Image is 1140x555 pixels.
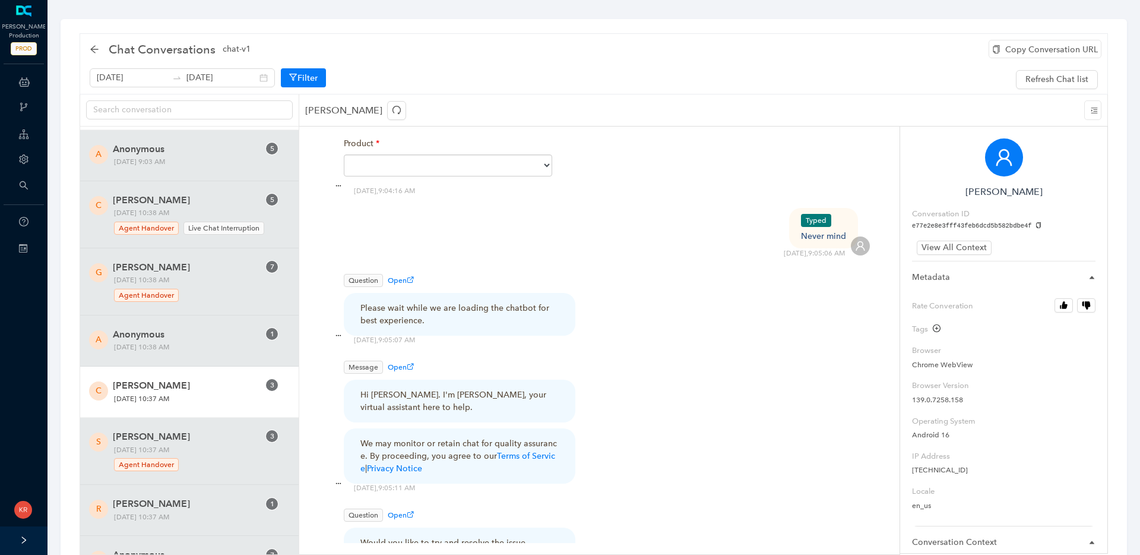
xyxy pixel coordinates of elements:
span: [DATE] 10:38 AM [110,341,281,354]
p: Chrome WebView [912,360,1095,371]
span: Chat Conversations [109,40,216,59]
span: Conversation Context [912,536,1081,549]
a: Terms of Service [360,451,555,474]
input: Search conversation [93,103,276,116]
label: Locale [912,485,1095,497]
span: [DATE] 10:37 AM [110,393,281,405]
span: caret-right [1088,539,1095,546]
span: arrow-left [90,45,99,54]
label: Operating System [912,415,1095,427]
img: chat-bubble.svg [330,475,347,493]
div: [DATE] , 9:05:07 AM [354,335,415,345]
button: Rate Converation [1077,298,1095,313]
span: 3 [270,432,274,440]
div: Conversation Context [912,536,1095,554]
span: [PERSON_NAME] [113,379,259,393]
span: plus-circle [933,324,940,332]
div: [DATE] , 9:05:06 AM [784,248,845,258]
span: [DATE] 10:37 AM [110,444,281,472]
label: Browser [912,345,1095,357]
span: Typed [801,214,831,227]
span: setting [19,154,28,164]
span: user [855,241,866,251]
sup: 7 [266,261,278,273]
span: G [96,266,102,279]
p: Android 16 [912,430,1095,441]
span: menu-unfold [1091,107,1098,114]
span: Agent Handover [114,289,179,302]
span: 3 [270,381,274,389]
span: Question [344,274,383,287]
input: Start date [97,71,167,84]
h6: [PERSON_NAME] [912,186,1095,197]
sup: 3 [266,430,278,442]
span: S [96,436,101,449]
span: Agent Handover [114,222,179,235]
div: Tags [912,323,940,335]
span: 1 [270,500,274,508]
span: | [365,463,367,474]
label: Rate Converation [912,298,1095,314]
button: Rate Converation [1054,298,1073,313]
sup: 3 [266,379,278,391]
p: en_us [912,500,1095,512]
span: Open [388,511,414,519]
span: [DATE] 10:38 AM [110,207,281,235]
span: Live Chat Interruption [183,222,264,235]
span: chat-v1 [223,43,251,56]
span: [DATE] 10:37 AM [110,511,281,524]
sup: 5 [266,194,278,206]
span: Metadata [912,271,1081,284]
div: [DATE] , 9:05:11 AM [354,483,415,493]
button: View All Context [917,241,992,255]
p: 139.0.7258.158 [912,395,1095,406]
span: caret-right [1088,274,1095,281]
span: [PERSON_NAME] [113,497,259,511]
span: Question [344,509,383,522]
div: Please wait while we are loading the chatbot for best experience. [360,302,559,327]
span: redo [392,105,401,115]
label: Browser Version [912,380,1095,392]
span: Open [388,276,414,285]
span: to [172,73,182,83]
span: View All Context [921,241,987,254]
span: A [96,333,102,346]
img: chat-bubble.svg [330,178,347,195]
span: Anonymous [113,327,259,342]
label: IP Address [912,450,1095,462]
img: 02910a6a21756245b6becafea9e26043 [14,501,32,519]
span: copy [992,45,1000,53]
span: R [96,503,102,516]
span: Agent Handover [114,458,179,471]
span: c [96,199,102,212]
span: Refresh Chat list [1025,73,1088,86]
span: branches [19,102,28,112]
span: question-circle [19,217,28,226]
div: back [90,45,99,55]
span: Open [388,363,414,371]
span: 7 [270,263,274,271]
sup: 1 [266,498,278,510]
span: copy [1035,222,1042,229]
div: Never mind [801,214,846,242]
span: swap-right [172,73,182,83]
span: 5 [270,195,274,204]
label: Product [344,133,379,154]
span: [PERSON_NAME] [113,430,259,444]
div: Metadata [912,271,1095,289]
span: [PERSON_NAME] [113,260,259,275]
span: 1 [270,330,274,338]
span: [PERSON_NAME] [113,193,259,207]
p: [PERSON_NAME] [305,101,411,120]
input: End date [186,71,257,84]
a: Privacy Notice [367,463,422,474]
span: Message [344,361,383,374]
span: Anonymous [113,142,259,156]
span: PROD [11,42,37,55]
pre: e77e2e8e3fff43feb6dcd5b582bdbe4f [912,222,1095,231]
span: [DATE] 9:03 AM [110,156,281,168]
label: Conversation ID [912,208,970,220]
span: A [96,148,102,161]
span: 5 [270,144,274,153]
img: chat-bubble.svg [330,327,347,345]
